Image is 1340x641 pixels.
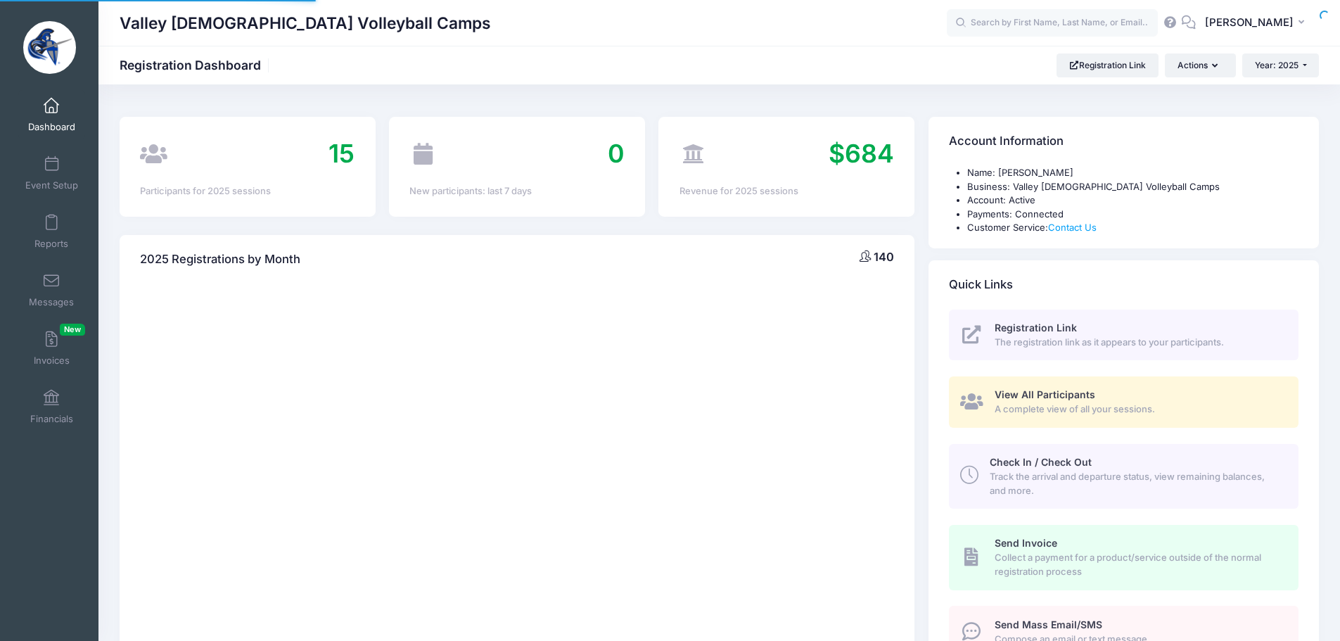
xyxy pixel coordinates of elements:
h1: Registration Dashboard [120,58,273,72]
a: Registration Link [1057,53,1159,77]
h1: Valley [DEMOGRAPHIC_DATA] Volleyball Camps [120,7,491,39]
a: Contact Us [1048,222,1097,233]
span: Messages [29,296,74,308]
h4: Account Information [949,122,1064,162]
span: Dashboard [28,121,75,133]
span: Check In / Check Out [990,456,1092,468]
button: Actions [1165,53,1235,77]
li: Customer Service: [967,221,1298,235]
h4: 2025 Registrations by Month [140,239,300,279]
span: 140 [874,250,894,264]
a: Send Invoice Collect a payment for a product/service outside of the normal registration process [949,525,1298,590]
img: Valley Christian Volleyball Camps [23,21,76,74]
span: Send Mass Email/SMS [995,618,1102,630]
a: Event Setup [18,148,85,198]
a: Reports [18,207,85,256]
span: Collect a payment for a product/service outside of the normal registration process [995,551,1282,578]
a: Registration Link The registration link as it appears to your participants. [949,310,1298,361]
li: Business: Valley [DEMOGRAPHIC_DATA] Volleyball Camps [967,180,1298,194]
a: Financials [18,382,85,431]
span: Registration Link [995,322,1077,334]
li: Name: [PERSON_NAME] [967,166,1298,180]
span: [PERSON_NAME] [1205,15,1294,30]
span: 15 [328,138,355,169]
span: Invoices [34,355,70,367]
a: View All Participants A complete view of all your sessions. [949,376,1298,428]
h4: Quick Links [949,265,1013,305]
a: Check In / Check Out Track the arrival and departure status, view remaining balances, and more. [949,444,1298,509]
li: Account: Active [967,193,1298,208]
div: Revenue for 2025 sessions [679,184,894,198]
a: Dashboard [18,90,85,139]
span: Send Invoice [995,537,1057,549]
span: Financials [30,413,73,425]
a: Messages [18,265,85,315]
span: Reports [34,238,68,250]
span: View All Participants [995,388,1095,400]
button: Year: 2025 [1242,53,1319,77]
span: The registration link as it appears to your participants. [995,336,1282,350]
span: Event Setup [25,179,78,191]
span: 0 [608,138,625,169]
li: Payments: Connected [967,208,1298,222]
span: New [60,324,85,336]
div: New participants: last 7 days [409,184,624,198]
input: Search by First Name, Last Name, or Email... [947,9,1158,37]
a: InvoicesNew [18,324,85,373]
span: Track the arrival and departure status, view remaining balances, and more. [990,470,1282,497]
div: Participants for 2025 sessions [140,184,355,198]
span: Year: 2025 [1255,60,1298,70]
button: [PERSON_NAME] [1196,7,1319,39]
span: A complete view of all your sessions. [995,402,1282,417]
span: $684 [829,138,894,169]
